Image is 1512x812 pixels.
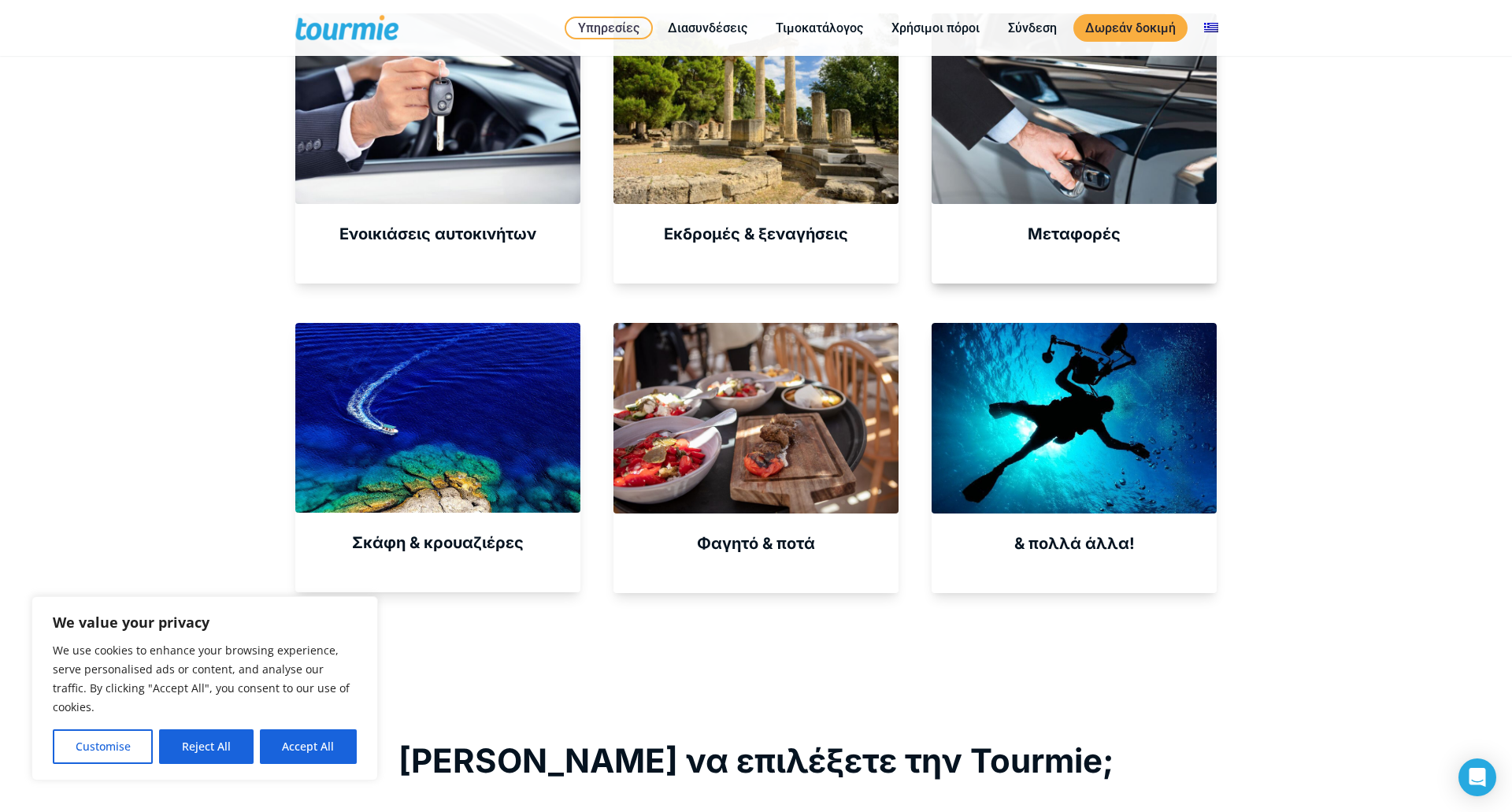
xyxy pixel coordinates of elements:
a: Χρήσιμοι πόροι [880,18,991,38]
a: Δωρεάν δοκιμή [1073,14,1188,42]
button: Reject All [159,729,253,764]
div: [PERSON_NAME] να επιλέξετε την Tourmie; [295,740,1217,782]
strong: Μεταφορές [1028,224,1121,243]
a: Διασυνδέσεις [656,18,759,38]
button: Customise [53,729,153,764]
p: We value your privacy [53,613,357,632]
button: Accept All [260,729,357,764]
strong: Σκάφη & κρουαζιέρες [352,533,524,552]
div: Open Intercom Messenger [1458,758,1496,796]
a: Σύνδεση [996,18,1069,38]
strong: Φαγητό & ποτά [697,534,815,553]
p: We use cookies to enhance your browsing experience, serve personalised ads or content, and analys... [53,641,357,717]
a: Τιμοκατάλογος [764,18,875,38]
strong: & πολλά άλλα! [1014,534,1135,553]
strong: Εκδρομές & ξεναγήσεις [664,224,848,243]
strong: Ενοικιάσεις αυτοκινήτων [339,224,536,243]
a: Υπηρεσίες [565,17,653,39]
